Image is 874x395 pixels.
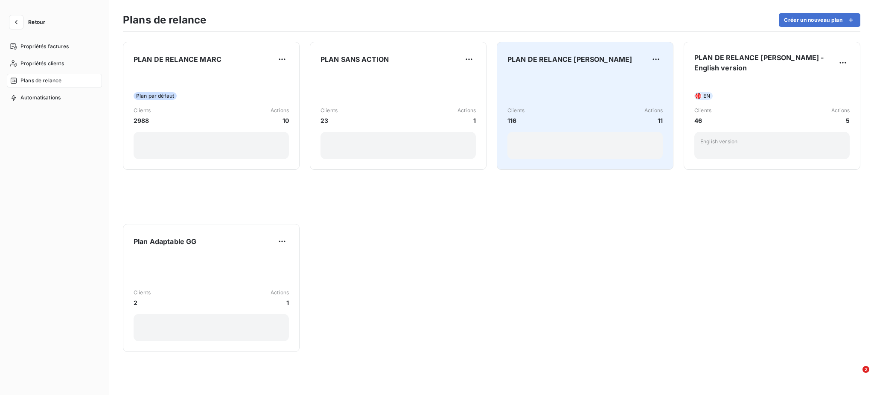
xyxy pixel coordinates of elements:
[703,92,710,100] span: EN
[271,298,289,307] span: 1
[7,91,102,105] a: Automatisations
[7,40,102,53] a: Propriétés factures
[507,116,524,125] span: 116
[457,107,476,114] span: Actions
[507,107,524,114] span: Clients
[694,116,711,125] span: 46
[134,54,221,64] span: PLAN DE RELANCE MARC
[271,116,289,125] span: 10
[28,20,45,25] span: Retour
[644,116,663,125] span: 11
[7,15,52,29] button: Retour
[271,107,289,114] span: Actions
[134,116,151,125] span: 2988
[134,298,151,307] span: 2
[644,107,663,114] span: Actions
[7,74,102,87] a: Plans de relance
[134,289,151,296] span: Clients
[134,107,151,114] span: Clients
[271,289,289,296] span: Actions
[845,366,865,386] iframe: Intercom live chat
[134,92,177,100] span: Plan par défaut
[831,116,850,125] span: 5
[700,138,844,145] p: English version
[320,116,338,125] span: 23
[20,77,61,84] span: Plans de relance
[123,12,206,28] h3: Plans de relance
[862,366,869,373] span: 2
[320,107,338,114] span: Clients
[831,107,850,114] span: Actions
[7,57,102,70] a: Propriétés clients
[507,54,632,64] span: PLAN DE RELANCE [PERSON_NAME]
[134,236,197,247] span: Plan Adaptable GG
[694,52,836,73] span: PLAN DE RELANCE [PERSON_NAME] - English version
[320,54,389,64] span: PLAN SANS ACTION
[20,60,64,67] span: Propriétés clients
[694,107,711,114] span: Clients
[779,13,860,27] button: Créer un nouveau plan
[20,94,61,102] span: Automatisations
[457,116,476,125] span: 1
[20,43,69,50] span: Propriétés factures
